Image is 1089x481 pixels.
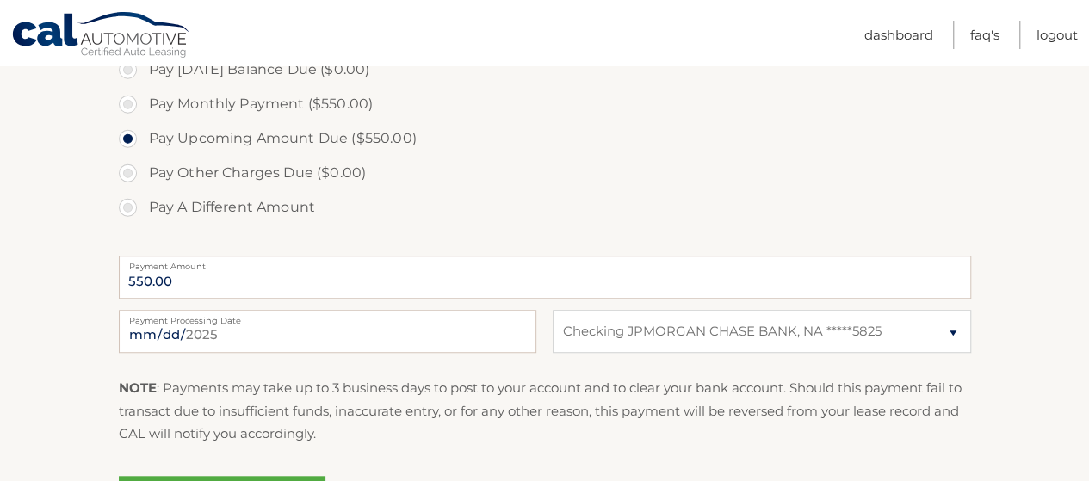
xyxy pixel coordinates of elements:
input: Payment Date [119,310,536,353]
a: Logout [1036,21,1078,49]
input: Payment Amount [119,256,971,299]
label: Payment Amount [119,256,971,269]
label: Pay [DATE] Balance Due ($0.00) [119,52,971,87]
a: FAQ's [970,21,999,49]
p: : Payments may take up to 3 business days to post to your account and to clear your bank account.... [119,377,971,445]
a: Dashboard [864,21,933,49]
label: Pay Monthly Payment ($550.00) [119,87,971,121]
label: Pay Other Charges Due ($0.00) [119,156,971,190]
a: Cal Automotive [11,11,192,61]
strong: NOTE [119,379,157,396]
label: Pay Upcoming Amount Due ($550.00) [119,121,971,156]
label: Payment Processing Date [119,310,536,324]
label: Pay A Different Amount [119,190,971,225]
